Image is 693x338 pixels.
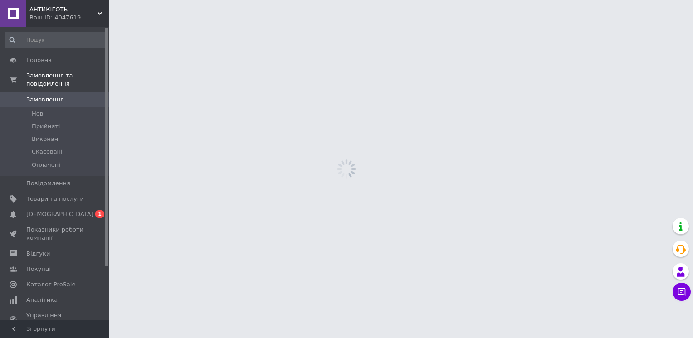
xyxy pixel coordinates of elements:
input: Пошук [5,32,107,48]
span: Покупці [26,265,51,273]
span: Управління сайтом [26,311,84,328]
span: [DEMOGRAPHIC_DATA] [26,210,93,218]
span: Головна [26,56,52,64]
span: Показники роботи компанії [26,226,84,242]
span: Каталог ProSale [26,280,75,289]
span: Прийняті [32,122,60,130]
button: Чат з покупцем [673,283,691,301]
div: Ваш ID: 4047619 [29,14,109,22]
span: 1 [95,210,104,218]
span: Відгуки [26,250,50,258]
span: Товари та послуги [26,195,84,203]
span: Замовлення та повідомлення [26,72,109,88]
span: Аналітика [26,296,58,304]
span: Оплачені [32,161,60,169]
span: Замовлення [26,96,64,104]
span: Нові [32,110,45,118]
span: Виконані [32,135,60,143]
span: АНТИКІГОТЬ [29,5,98,14]
span: Скасовані [32,148,63,156]
span: Повідомлення [26,179,70,188]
